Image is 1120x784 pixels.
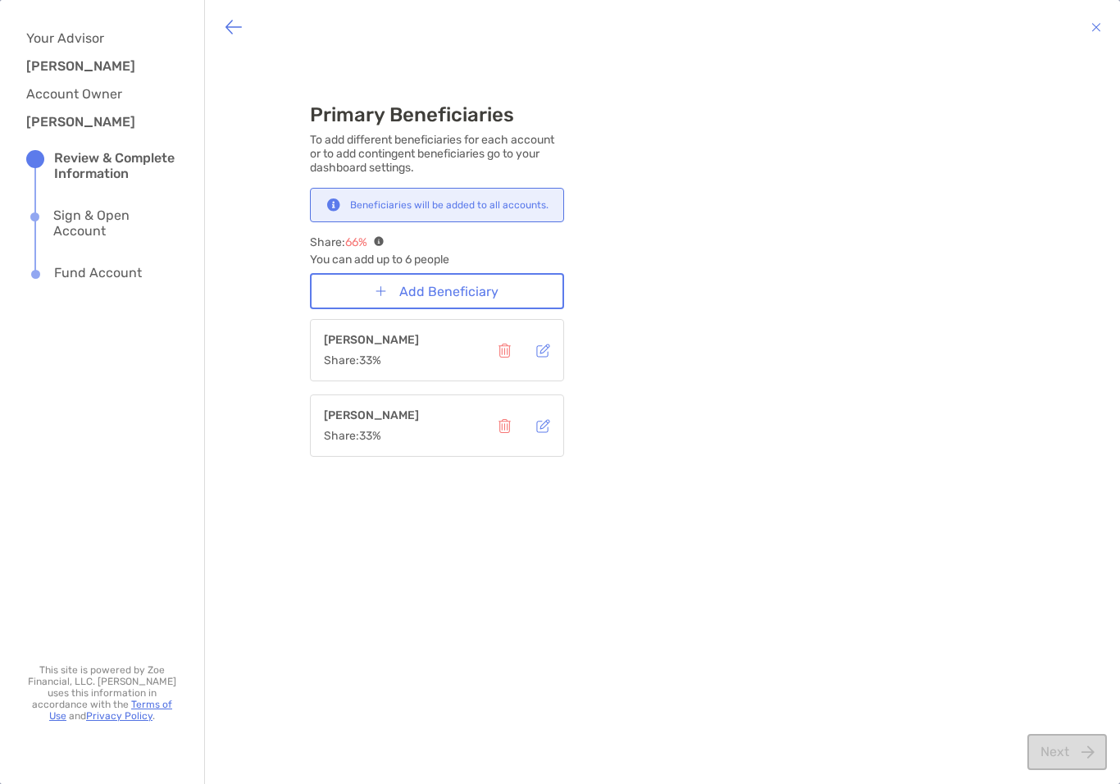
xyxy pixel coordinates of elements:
img: button icon [375,285,387,297]
a: Terms of Use [49,699,172,722]
em: 66 % [345,235,367,249]
img: button icon [224,17,244,37]
img: delete button [498,419,512,433]
img: edit button [536,344,550,358]
strong: [PERSON_NAME] [324,408,419,422]
img: Notification icon [324,198,344,212]
div: Fund Account [54,265,142,283]
h3: [PERSON_NAME] [26,114,157,130]
strong: [PERSON_NAME] [324,333,419,347]
span: Share: 33 % [324,353,419,367]
img: info [374,236,384,246]
p: This site is powered by Zoe Financial, LLC. [PERSON_NAME] uses this information in accordance wit... [26,664,178,722]
span: Share: [310,235,367,249]
img: button icon [1091,17,1101,37]
a: Privacy Policy [86,710,153,722]
div: Beneficiaries will be added to all accounts. [350,199,549,211]
span: Share: 33 % [324,429,419,443]
span: You can add up to 6 people [310,253,564,267]
h4: Your Advisor [26,30,166,46]
div: Sign & Open Account [53,207,178,239]
h3: Primary Beneficiaries [310,103,564,126]
p: To add different beneficiaries for each account or to add contingent beneficiaries go to your das... [310,133,564,175]
img: delete button [498,344,512,358]
div: Review & Complete Information [54,150,178,181]
button: Add Beneficiary [310,273,564,309]
h4: Account Owner [26,86,166,102]
img: edit button [536,419,550,433]
h3: [PERSON_NAME] [26,58,157,74]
